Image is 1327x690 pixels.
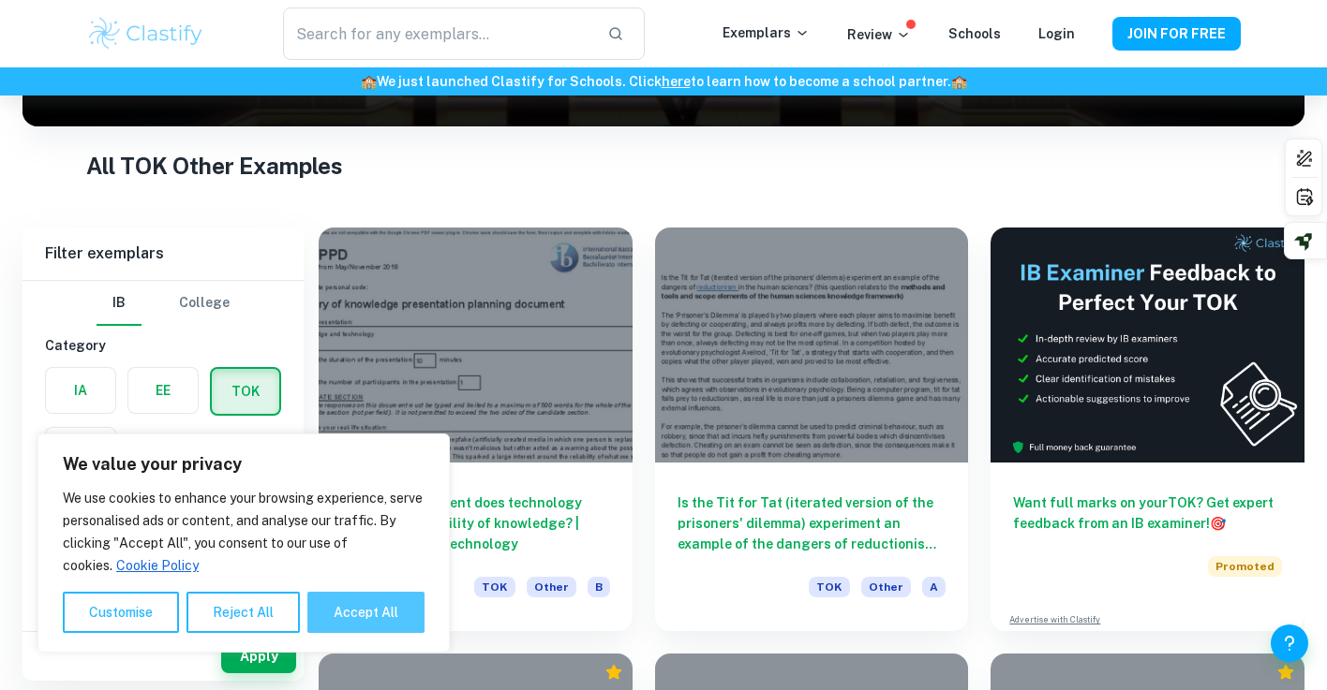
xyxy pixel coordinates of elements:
p: We value your privacy [63,453,425,476]
span: TOK [474,577,515,597]
span: 🏫 [361,74,377,89]
a: Advertise with Clastify [1009,613,1100,626]
h6: Category [45,335,281,356]
span: TOK [809,577,850,597]
div: We value your privacy [37,433,450,653]
h6: Filter exemplars [22,228,304,280]
a: Want full marks on yourTOK? Get expert feedback from an IB examiner!PromotedAdvertise with Clastify [991,228,1305,631]
span: B [588,577,610,597]
span: Promoted [1208,556,1282,577]
a: PPD - To what extent does technology affect the reliability of knowledge? | Knowledge and technol... [319,228,633,631]
h6: Is the Tit for Tat (iterated version of the prisoners' dilemma) experiment an example of the dang... [678,492,947,554]
button: JOIN FOR FREE [1112,17,1241,51]
div: Premium [604,663,623,682]
a: here [662,74,691,89]
a: Cookie Policy [115,557,200,574]
button: IA [46,368,115,413]
h1: All TOK Other Examples [86,149,1240,183]
button: IB [97,281,142,326]
button: Notes [46,428,115,473]
p: We use cookies to enhance your browsing experience, serve personalised ads or content, and analys... [63,487,425,577]
a: Schools [948,26,1001,41]
a: Is the Tit for Tat (iterated version of the prisoners' dilemma) experiment an example of the dang... [655,228,969,631]
button: Help and Feedback [1271,624,1308,662]
button: EE [128,368,198,413]
img: Clastify logo [86,15,205,52]
span: A [922,577,946,597]
button: Apply [221,639,296,673]
div: Filter type choice [97,281,230,326]
input: Search for any exemplars... [283,7,592,60]
span: Other [861,577,911,597]
span: 🏫 [951,74,967,89]
p: Review [847,24,911,45]
button: Reject All [186,592,300,633]
span: Other [527,577,576,597]
button: Customise [63,592,179,633]
div: Premium [1276,663,1295,682]
h6: We just launched Clastify for Schools. Click to learn how to become a school partner. [4,71,1323,92]
img: Thumbnail [991,228,1305,462]
button: Accept All [307,592,425,633]
h6: PPD - To what extent does technology affect the reliability of knowledge? | Knowledge and technology [341,492,610,554]
h6: Want full marks on your TOK ? Get expert feedback from an IB examiner! [1013,492,1282,534]
p: Exemplars [723,22,810,43]
button: TOK [212,369,279,414]
span: 🎯 [1210,516,1226,531]
button: College [179,281,230,326]
a: Login [1038,26,1075,41]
